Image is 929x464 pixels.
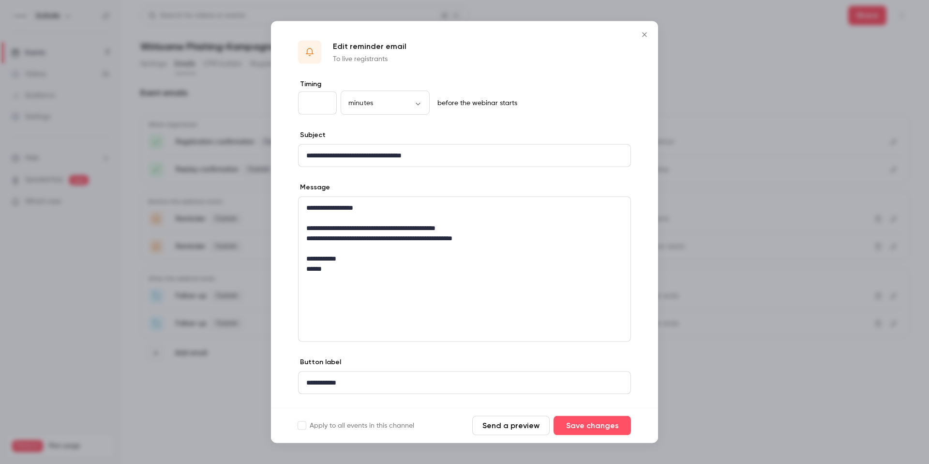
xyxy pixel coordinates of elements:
[333,54,406,64] p: To live registrants
[298,421,414,431] label: Apply to all events in this channel
[333,41,406,52] p: Edit reminder email
[298,130,326,140] label: Subject
[298,79,631,89] label: Timing
[298,183,330,192] label: Message
[299,197,630,280] div: editor
[341,98,430,108] div: minutes
[299,145,630,167] div: editor
[635,25,654,45] button: Close
[554,416,631,435] button: Save changes
[299,372,630,394] div: editor
[472,416,550,435] button: Send a preview
[434,98,517,108] p: before the webinar starts
[298,357,341,367] label: Button label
